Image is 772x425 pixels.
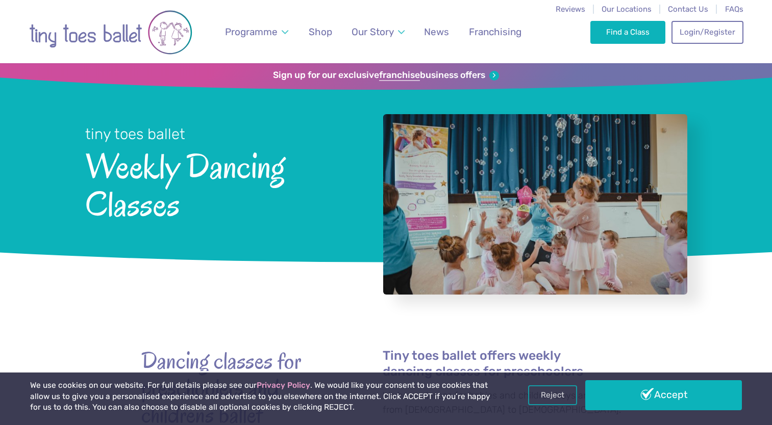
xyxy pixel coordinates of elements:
a: Find a Class [590,21,665,43]
p: We use cookies on our website. For full details please see our . We would like your consent to us... [30,380,492,413]
a: News [419,20,454,44]
span: Franchising [469,26,521,38]
a: Programme [220,20,293,44]
span: Shop [309,26,332,38]
small: tiny toes ballet [85,125,185,143]
a: Reject [528,385,577,405]
a: dancing classes for preschoolers [383,365,583,379]
a: Our Story [346,20,409,44]
a: FAQs [725,5,743,14]
span: News [424,26,449,38]
img: tiny toes ballet [29,7,192,58]
a: Our Locations [602,5,652,14]
a: Reviews [556,5,585,14]
span: Programme [225,26,278,38]
a: Shop [304,20,337,44]
a: Contact Us [668,5,708,14]
a: Franchising [464,20,526,44]
span: Our Story [352,26,394,38]
a: Accept [585,380,741,410]
span: Weekly Dancing Classes [85,144,356,223]
a: Login/Register [671,21,743,43]
strong: franchise [379,70,420,81]
a: Privacy Policy [257,381,310,390]
a: Sign up for our exclusivefranchisebusiness offers [273,70,499,81]
h4: Tiny toes ballet offers weekly [383,348,631,379]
